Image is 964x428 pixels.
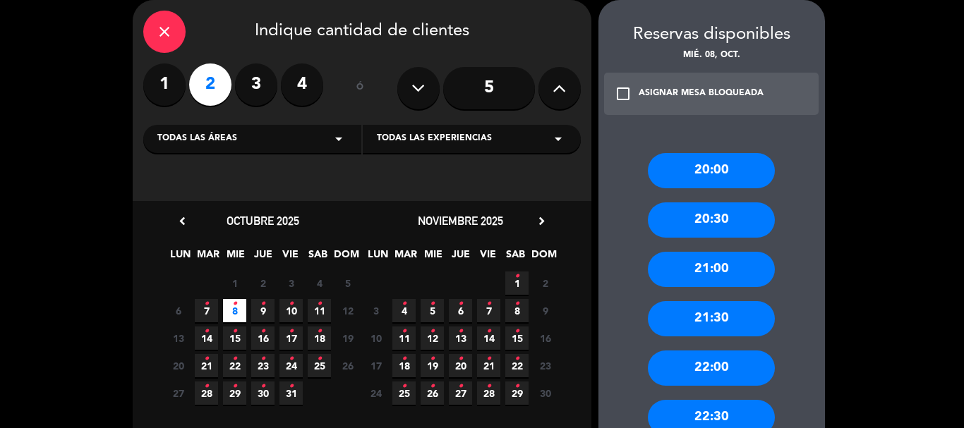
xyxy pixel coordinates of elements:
[648,301,775,336] div: 21:30
[317,320,322,343] i: •
[167,381,190,405] span: 27
[449,299,472,322] span: 6
[458,293,463,315] i: •
[251,271,275,295] span: 2
[458,348,463,370] i: •
[156,23,173,40] i: close
[514,293,519,315] i: •
[336,326,359,350] span: 19
[195,381,218,405] span: 28
[648,252,775,287] div: 21:00
[235,63,277,106] label: 3
[289,375,294,398] i: •
[377,132,492,146] span: Todas las experiencias
[204,293,209,315] i: •
[531,246,555,269] span: DOM
[175,214,190,228] i: chevron_left
[167,299,190,322] span: 6
[514,348,519,370] i: •
[251,354,275,377] span: 23
[505,354,529,377] span: 22
[430,348,435,370] i: •
[143,11,581,53] div: Indique cantidad de clientes
[639,87,764,101] div: ASIGNAR MESA BLOQUEADA
[196,246,219,269] span: MAR
[402,348,406,370] i: •
[223,271,246,295] span: 1
[279,246,302,269] span: VIE
[336,271,359,295] span: 5
[534,381,557,405] span: 30
[169,246,192,269] span: LUN
[477,326,500,350] span: 14
[505,326,529,350] span: 15
[279,326,303,350] span: 17
[260,320,265,343] i: •
[392,326,416,350] span: 11
[157,132,237,146] span: Todas las áreas
[232,293,237,315] i: •
[364,299,387,322] span: 3
[308,299,331,322] span: 11
[223,381,246,405] span: 29
[421,299,444,322] span: 5
[204,320,209,343] i: •
[308,326,331,350] span: 18
[279,299,303,322] span: 10
[486,293,491,315] i: •
[143,63,186,106] label: 1
[505,271,529,295] span: 1
[514,320,519,343] i: •
[392,299,416,322] span: 4
[476,246,500,269] span: VIE
[402,293,406,315] i: •
[504,246,527,269] span: SAB
[251,326,275,350] span: 16
[364,326,387,350] span: 10
[195,326,218,350] span: 14
[505,299,529,322] span: 8
[598,21,825,49] div: Reservas disponibles
[260,375,265,398] i: •
[189,63,231,106] label: 2
[648,153,775,188] div: 20:00
[402,320,406,343] i: •
[289,348,294,370] i: •
[392,354,416,377] span: 18
[550,130,567,147] i: arrow_drop_down
[421,246,445,269] span: MIE
[232,348,237,370] i: •
[334,246,357,269] span: DOM
[598,49,825,63] div: mié. 08, oct.
[486,348,491,370] i: •
[279,381,303,405] span: 31
[279,271,303,295] span: 3
[394,246,417,269] span: MAR
[364,381,387,405] span: 24
[421,354,444,377] span: 19
[449,381,472,405] span: 27
[366,246,390,269] span: LUN
[204,348,209,370] i: •
[534,299,557,322] span: 9
[477,381,500,405] span: 28
[430,375,435,398] i: •
[486,375,491,398] i: •
[449,326,472,350] span: 13
[648,350,775,386] div: 22:00
[430,320,435,343] i: •
[289,293,294,315] i: •
[458,320,463,343] i: •
[477,354,500,377] span: 21
[167,354,190,377] span: 20
[430,293,435,315] i: •
[418,214,503,228] span: noviembre 2025
[337,63,383,113] div: ó
[421,326,444,350] span: 12
[317,348,322,370] i: •
[306,246,330,269] span: SAB
[223,299,246,322] span: 8
[281,63,323,106] label: 4
[260,348,265,370] i: •
[308,271,331,295] span: 4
